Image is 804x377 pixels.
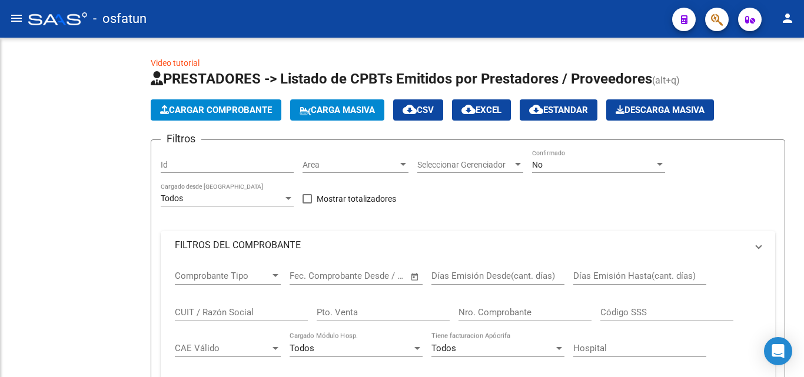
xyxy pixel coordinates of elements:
span: PRESTADORES -> Listado de CPBTs Emitidos por Prestadores / Proveedores [151,71,652,87]
button: Cargar Comprobante [151,99,281,121]
span: CSV [403,105,434,115]
app-download-masive: Descarga masiva de comprobantes (adjuntos) [606,99,714,121]
mat-icon: person [780,11,795,25]
span: Cargar Comprobante [160,105,272,115]
span: Estandar [529,105,588,115]
div: Open Intercom Messenger [764,337,792,365]
button: Estandar [520,99,597,121]
button: Open calendar [408,270,422,283]
span: Comprobante Tipo [175,271,270,281]
mat-icon: menu [9,11,24,25]
span: Todos [431,343,456,353]
h3: Filtros [161,131,201,147]
span: CAE Válido [175,343,270,353]
span: Carga Masiva [300,105,375,115]
button: Carga Masiva [290,99,384,121]
input: Start date [290,271,328,281]
span: Descarga Masiva [616,105,705,115]
span: Todos [290,343,314,353]
button: CSV [393,99,443,121]
span: EXCEL [461,105,501,115]
span: - osfatun [93,6,147,32]
mat-icon: cloud_download [529,102,543,116]
mat-expansion-panel-header: FILTROS DEL COMPROBANTE [161,231,775,259]
span: Todos [161,193,183,203]
span: Seleccionar Gerenciador [417,160,513,170]
mat-panel-title: FILTROS DEL COMPROBANTE [175,239,747,252]
button: EXCEL [452,99,511,121]
span: Area [303,160,398,170]
span: No [532,160,543,169]
span: Mostrar totalizadores [317,192,396,206]
span: (alt+q) [652,75,680,86]
mat-icon: cloud_download [403,102,417,116]
mat-icon: cloud_download [461,102,476,116]
button: Descarga Masiva [606,99,714,121]
input: End date [338,271,396,281]
a: Video tutorial [151,58,200,68]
